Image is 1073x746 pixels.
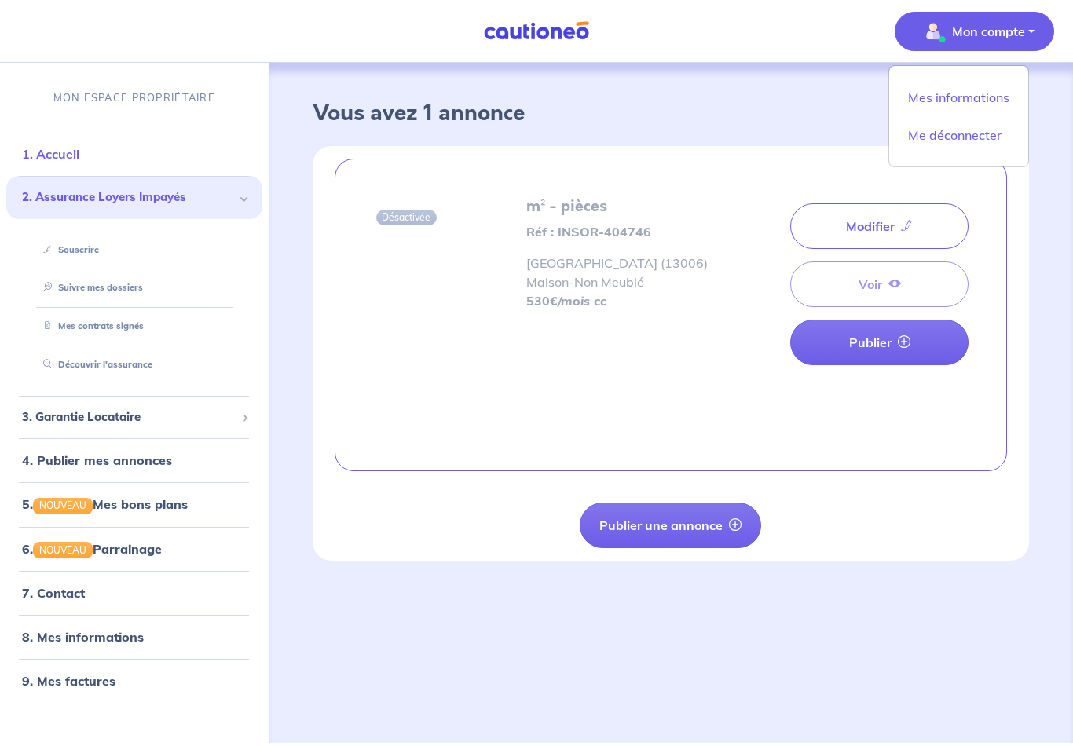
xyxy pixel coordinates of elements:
h3: Vous avez 1 annonce [313,101,1030,127]
a: Mes contrats signés [37,320,144,331]
a: 5.NOUVEAUMes bons plans [22,496,188,512]
span: 3. Garantie Locataire [22,408,235,426]
span: [GEOGRAPHIC_DATA] (13006) Maison - Non Meublé [526,255,708,290]
div: Mes contrats signés [25,313,244,339]
div: Suivre mes dossiers [25,275,244,301]
a: Publier [790,320,969,365]
em: €/mois cc [550,293,606,309]
div: 8. Mes informations [6,621,262,653]
div: illu_account_valid_menu.svgMon compte [888,65,1029,167]
div: 7. Contact [6,577,262,609]
a: 9. Mes factures [22,673,115,689]
a: Me déconnecter [895,123,1022,148]
p: Mon compte [952,22,1025,41]
p: MON ESPACE PROPRIÉTAIRE [53,90,215,105]
div: 6.NOUVEAUParrainage [6,533,262,565]
div: 3. Garantie Locataire [6,402,262,433]
strong: 530 [526,293,606,309]
a: 8. Mes informations [22,629,144,645]
span: Désactivée [376,210,438,225]
a: Modifier [790,203,969,249]
strong: Réf : INSOR-404746 [526,224,651,240]
a: Suivre mes dossiers [37,282,143,293]
div: 9. Mes factures [6,665,262,697]
div: Découvrir l'assurance [25,352,244,378]
div: 4. Publier mes annonces [6,444,262,476]
img: illu_account_valid_menu.svg [921,19,946,44]
h5: m² - pièces [526,197,712,216]
a: 7. Contact [22,585,85,601]
div: 1. Accueil [6,138,262,170]
div: 2. Assurance Loyers Impayés [6,176,262,219]
a: Souscrire [37,244,99,255]
a: 6.NOUVEAUParrainage [22,541,162,557]
a: 1. Accueil [22,146,79,162]
a: 4. Publier mes annonces [22,452,172,468]
img: Cautioneo [478,21,595,41]
button: illu_account_valid_menu.svgMon compte [895,12,1054,51]
span: 2. Assurance Loyers Impayés [22,188,235,207]
a: Mes informations [895,85,1022,110]
button: Publier une annonce [580,503,761,548]
a: Découvrir l'assurance [37,359,152,370]
div: 5.NOUVEAUMes bons plans [6,488,262,520]
div: Souscrire [25,237,244,263]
